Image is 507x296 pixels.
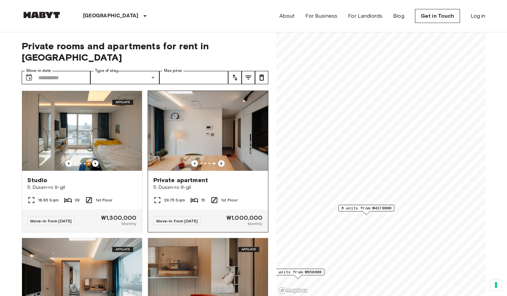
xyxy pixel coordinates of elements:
a: For Landlords [348,12,382,20]
button: Previous image [191,160,198,167]
a: Previous imagePrevious imagePrivate apartment5, Dusan-ro 9-gil29.75 Sqm151st FloorMove-in from [D... [148,91,268,232]
span: Studio [27,176,48,184]
a: About [279,12,295,20]
img: Marketing picture of unit EP-CV-GS-101-1102 [22,91,142,171]
a: Mapbox logo [278,287,308,294]
span: ₩1,300,000 [101,215,137,221]
button: Previous image [65,160,72,167]
span: 5, Dusan-ro 9-gil [153,184,263,191]
span: ₩1,000,000 [226,215,263,221]
span: 9 units from ₩850000 [274,269,321,275]
button: Your consent preferences for tracking technologies [490,279,502,291]
label: Max price [164,68,182,74]
button: tune [228,71,242,84]
button: Choose date [22,71,36,84]
a: Get in Touch [415,9,460,23]
span: Monthly [248,221,262,227]
span: 1st Floor [96,197,112,203]
button: tune [255,71,268,84]
label: Move-in date [26,68,51,74]
span: 1st Floor [221,197,238,203]
span: 5, Dusan-ro 9-gil [27,184,137,191]
img: Habyt [22,12,62,18]
span: Move-in from [DATE] [156,218,198,223]
img: Marketing picture of unit EP-CV-GS-101-1404 [148,91,268,171]
button: Previous image [92,160,99,167]
span: Monthly [122,221,136,227]
a: For Business [305,12,337,20]
a: Log in [471,12,486,20]
span: Private rooms and apartments for rent in [GEOGRAPHIC_DATA] [22,40,268,63]
span: Move-in from [DATE] [30,218,72,223]
span: 18.85 Sqm [38,197,59,203]
div: Map marker [338,205,394,215]
button: Previous image [218,160,225,167]
p: [GEOGRAPHIC_DATA] [83,12,139,20]
button: tune [242,71,255,84]
span: 39 [75,197,80,203]
span: 29.75 Sqm [164,197,185,203]
span: 15 [201,197,205,203]
span: 6 units from ₩4370000 [341,205,391,211]
div: Map marker [271,269,324,279]
label: Type of stay [95,68,118,74]
a: Blog [393,12,404,20]
span: Private apartment [153,176,208,184]
a: Marketing picture of unit EP-CV-GS-101-1102Previous imagePrevious imageStudio5, Dusan-ro 9-gil18.... [22,91,142,232]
